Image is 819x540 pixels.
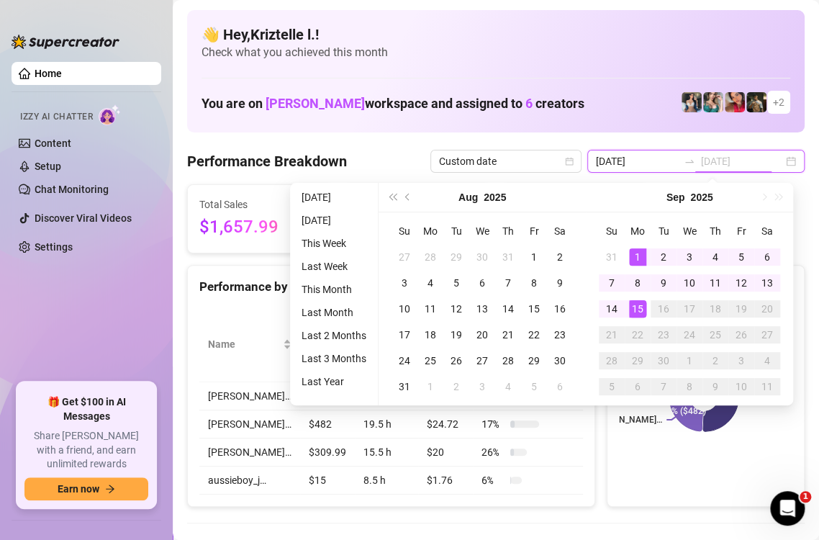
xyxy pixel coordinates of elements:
div: 27 [759,326,776,343]
td: 2025-08-24 [392,348,417,374]
button: Last year (Control + left) [384,183,400,212]
th: Tu [443,218,469,244]
a: Settings [35,241,73,253]
td: 2025-07-28 [417,244,443,270]
li: [DATE] [296,212,372,229]
td: 2025-10-06 [625,374,651,400]
td: $309.99 [300,438,355,467]
th: Th [495,218,521,244]
div: 11 [707,274,724,292]
span: Total Sales [199,197,321,212]
td: 2025-07-30 [469,244,495,270]
img: AI Chatter [99,104,121,125]
td: [PERSON_NAME]… [199,438,300,467]
div: 2 [707,352,724,369]
div: 3 [474,378,491,395]
li: Last Week [296,258,372,275]
div: 1 [681,352,698,369]
span: Izzy AI Chatter [20,110,93,124]
span: 6 % [481,472,504,488]
div: 17 [681,300,698,318]
button: Earn nowarrow-right [24,477,148,500]
td: 2025-08-21 [495,322,521,348]
div: 31 [396,378,413,395]
div: 30 [551,352,569,369]
td: 2025-08-09 [547,270,573,296]
div: 21 [499,326,517,343]
div: 10 [733,378,750,395]
div: 9 [707,378,724,395]
div: 14 [499,300,517,318]
td: 2025-09-06 [754,244,780,270]
td: 2025-09-04 [702,244,728,270]
td: 2025-09-24 [677,322,702,348]
th: Sa [754,218,780,244]
td: [PERSON_NAME]… [199,410,300,438]
div: 6 [629,378,646,395]
td: 2025-09-22 [625,322,651,348]
td: 2025-08-16 [547,296,573,322]
div: 4 [759,352,776,369]
td: 2025-08-01 [521,244,547,270]
span: [PERSON_NAME] [266,96,365,111]
div: 25 [707,326,724,343]
h4: Performance Breakdown [187,151,347,171]
td: 2025-08-15 [521,296,547,322]
div: 26 [448,352,465,369]
td: $20 [418,438,473,467]
td: 2025-09-10 [677,270,702,296]
td: 2025-09-28 [599,348,625,374]
td: 2025-09-19 [728,296,754,322]
th: Tu [651,218,677,244]
td: 2025-10-08 [677,374,702,400]
div: 8 [525,274,543,292]
div: 3 [733,352,750,369]
td: 2025-10-11 [754,374,780,400]
span: arrow-right [105,484,115,494]
a: Chat Monitoring [35,184,109,195]
div: 9 [551,274,569,292]
th: Name [199,307,300,382]
div: 5 [603,378,620,395]
div: 9 [655,274,672,292]
td: 2025-08-18 [417,322,443,348]
td: [PERSON_NAME]… [199,382,300,410]
td: 2025-09-27 [754,322,780,348]
div: 22 [525,326,543,343]
td: 2025-09-11 [702,270,728,296]
button: Choose a year [484,183,506,212]
td: 2025-08-04 [417,270,443,296]
li: Last 2 Months [296,327,372,344]
input: Start date [596,153,678,169]
td: 2025-10-04 [754,348,780,374]
span: Custom date [439,150,573,172]
div: 28 [603,352,620,369]
div: 13 [759,274,776,292]
td: 2025-08-10 [392,296,417,322]
div: 1 [422,378,439,395]
div: 7 [603,274,620,292]
td: 2025-09-01 [417,374,443,400]
td: 2025-09-18 [702,296,728,322]
td: 2025-09-20 [754,296,780,322]
th: Th [702,218,728,244]
td: 2025-10-10 [728,374,754,400]
td: aussieboy_j… [199,467,300,495]
td: 2025-09-21 [599,322,625,348]
div: 20 [759,300,776,318]
td: 2025-08-17 [392,322,417,348]
td: 2025-09-08 [625,270,651,296]
div: 28 [499,352,517,369]
div: 29 [448,248,465,266]
div: 15 [629,300,646,318]
div: 21 [603,326,620,343]
td: 2025-08-06 [469,270,495,296]
div: 13 [474,300,491,318]
div: 11 [759,378,776,395]
td: $482 [300,410,355,438]
div: 5 [448,274,465,292]
div: 19 [733,300,750,318]
span: 🎁 Get $100 in AI Messages [24,395,148,423]
th: Fr [728,218,754,244]
div: 14 [603,300,620,318]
